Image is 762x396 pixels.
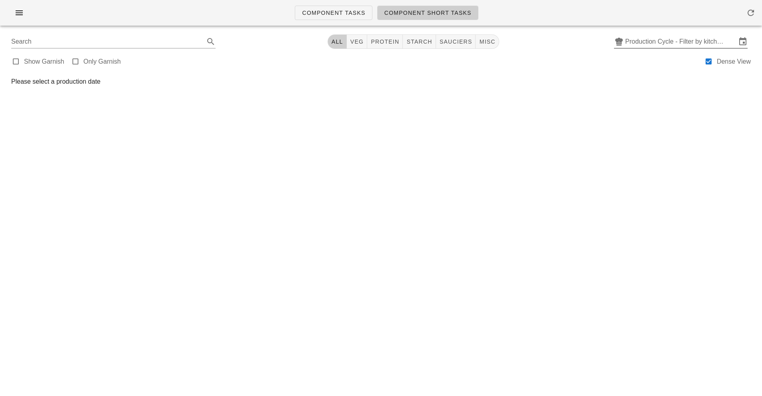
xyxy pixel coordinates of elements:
span: All [331,38,343,45]
div: Please select a production date [11,77,751,86]
span: Component Short Tasks [384,10,472,16]
span: protein [370,38,399,45]
button: starch [403,34,436,49]
span: Component Tasks [302,10,365,16]
span: sauciers [439,38,472,45]
label: Only Garnish [84,58,121,66]
label: Dense View [717,58,751,66]
a: Component Short Tasks [377,6,478,20]
button: misc [476,34,499,49]
span: misc [479,38,495,45]
label: Show Garnish [24,58,64,66]
button: protein [367,34,403,49]
button: sauciers [436,34,476,49]
button: veg [347,34,368,49]
a: Component Tasks [295,6,372,20]
span: starch [406,38,432,45]
span: veg [350,38,364,45]
button: All [328,34,347,49]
